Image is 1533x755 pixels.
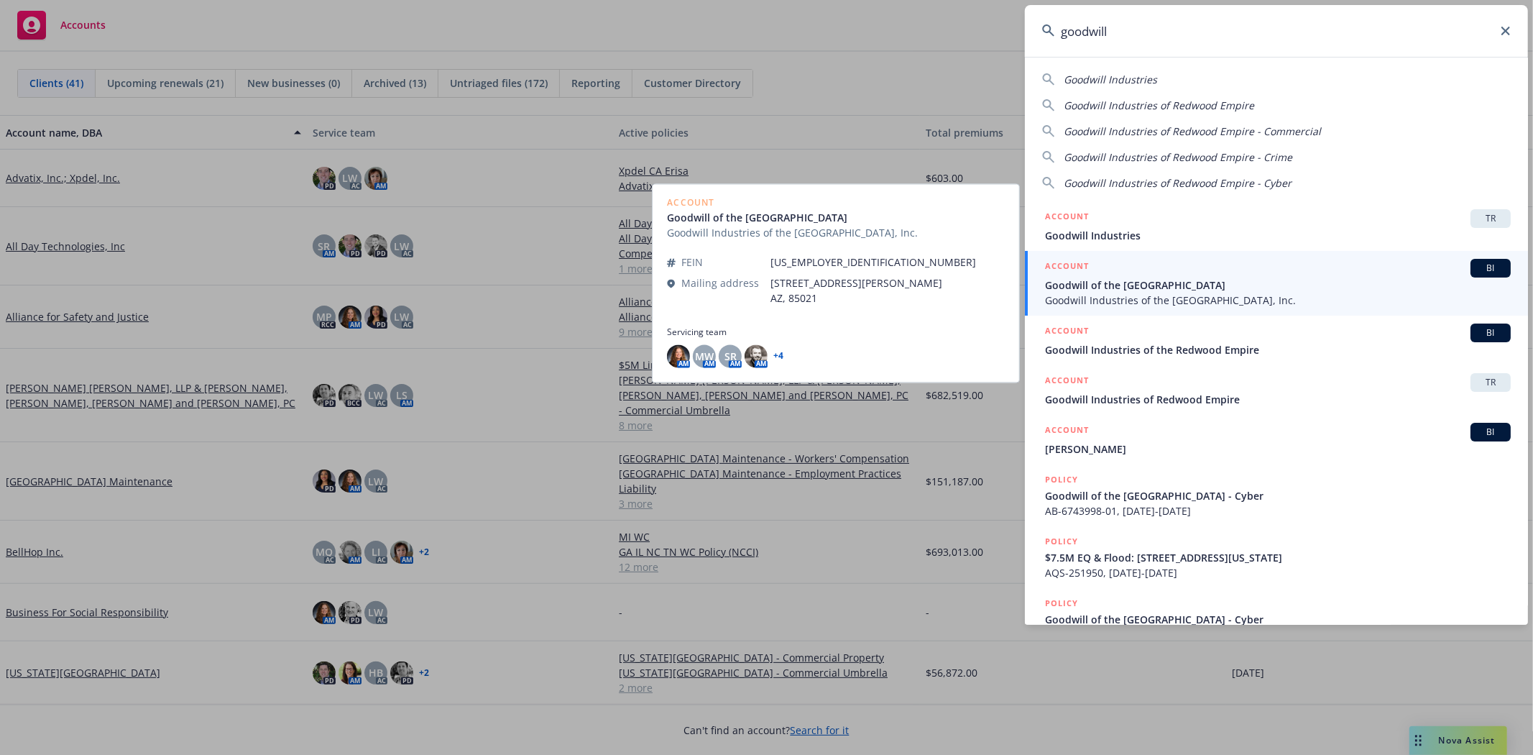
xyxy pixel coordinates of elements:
input: Search... [1025,5,1528,57]
span: [PERSON_NAME] [1045,441,1511,457]
h5: ACCOUNT [1045,324,1089,341]
h5: ACCOUNT [1045,373,1089,390]
span: TR [1476,212,1505,225]
span: AQS-251950, [DATE]-[DATE] [1045,565,1511,580]
span: Goodwill Industries of Redwood Empire - Commercial [1064,124,1321,138]
span: Goodwill Industries of the Redwood Empire [1045,342,1511,357]
span: Goodwill Industries [1064,73,1157,86]
span: Goodwill Industries of Redwood Empire [1045,392,1511,407]
h5: POLICY [1045,596,1078,610]
span: BI [1476,326,1505,339]
a: ACCOUNTBIGoodwill Industries of the Redwood Empire [1025,316,1528,365]
h5: POLICY [1045,472,1078,487]
span: BI [1476,426,1505,439]
span: $7.5M EQ & Flood: [STREET_ADDRESS][US_STATE] [1045,550,1511,565]
span: Goodwill Industries of Redwood Empire - Cyber [1064,176,1292,190]
span: Goodwill of the [GEOGRAPHIC_DATA] [1045,278,1511,293]
span: Goodwill of the [GEOGRAPHIC_DATA] - Cyber [1045,488,1511,503]
a: POLICYGoodwill of the [GEOGRAPHIC_DATA] - Cyber [1025,588,1528,650]
h5: POLICY [1045,534,1078,549]
span: Goodwill Industries of the [GEOGRAPHIC_DATA], Inc. [1045,293,1511,308]
a: ACCOUNTTRGoodwill Industries [1025,201,1528,251]
span: AB-6743998-01, [DATE]-[DATE] [1045,503,1511,518]
a: ACCOUNTBIGoodwill of the [GEOGRAPHIC_DATA]Goodwill Industries of the [GEOGRAPHIC_DATA], Inc. [1025,251,1528,316]
span: Goodwill Industries [1045,228,1511,243]
a: ACCOUNTTRGoodwill Industries of Redwood Empire [1025,365,1528,415]
h5: ACCOUNT [1045,209,1089,226]
span: Goodwill of the [GEOGRAPHIC_DATA] - Cyber [1045,612,1511,627]
h5: ACCOUNT [1045,423,1089,440]
h5: ACCOUNT [1045,259,1089,276]
a: ACCOUNTBI[PERSON_NAME] [1025,415,1528,465]
span: BI [1476,262,1505,275]
a: POLICY$7.5M EQ & Flood: [STREET_ADDRESS][US_STATE]AQS-251950, [DATE]-[DATE] [1025,526,1528,588]
span: TR [1476,376,1505,389]
span: Goodwill Industries of Redwood Empire [1064,99,1254,112]
span: Goodwill Industries of Redwood Empire - Crime [1064,150,1292,164]
a: POLICYGoodwill of the [GEOGRAPHIC_DATA] - CyberAB-6743998-01, [DATE]-[DATE] [1025,465,1528,526]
